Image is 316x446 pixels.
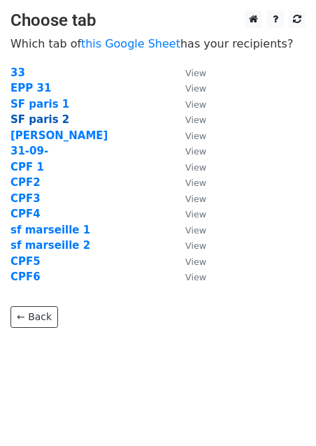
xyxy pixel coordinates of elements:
small: View [185,131,206,141]
small: View [185,178,206,188]
a: View [171,145,206,157]
a: 31-09- [10,145,48,157]
a: View [171,208,206,220]
a: [PERSON_NAME] [10,129,108,142]
a: EPP 31 [10,82,51,94]
a: CPF2 [10,176,41,189]
a: View [171,271,206,283]
a: SF paris 2 [10,113,69,126]
a: View [171,239,206,252]
a: View [171,255,206,268]
a: View [171,176,206,189]
a: CPF5 [10,255,41,268]
a: View [171,192,206,205]
a: SF paris 1 [10,98,69,110]
div: Widget de chat [246,379,316,446]
small: View [185,225,206,236]
iframe: Chat Widget [246,379,316,446]
a: 33 [10,66,25,79]
a: CPF4 [10,208,41,220]
a: View [171,129,206,142]
small: View [185,162,206,173]
p: Which tab of has your recipients? [10,36,306,51]
small: View [185,257,206,267]
a: View [171,161,206,173]
a: sf marseille 2 [10,239,90,252]
a: this Google Sheet [81,37,180,50]
small: View [185,209,206,220]
small: View [185,272,206,282]
a: sf marseille 1 [10,224,90,236]
h3: Choose tab [10,10,306,31]
a: CPF 1 [10,161,44,173]
a: CPF6 [10,271,41,283]
a: View [171,66,206,79]
small: View [185,83,206,94]
small: View [185,99,206,110]
small: View [185,240,206,251]
small: View [185,115,206,125]
small: View [185,146,206,157]
small: View [185,68,206,78]
a: View [171,98,206,110]
a: ← Back [10,306,58,328]
a: View [171,224,206,236]
a: View [171,113,206,126]
a: CPF3 [10,192,41,205]
a: View [171,82,206,94]
small: View [185,194,206,204]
